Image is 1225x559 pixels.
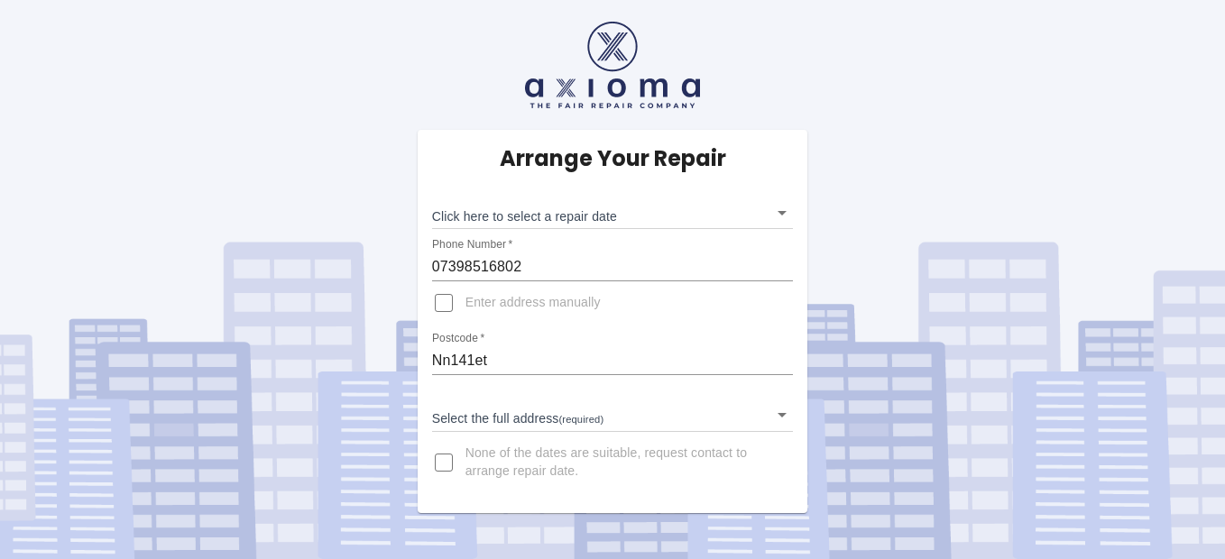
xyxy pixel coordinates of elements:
[432,331,484,346] label: Postcode
[465,444,779,481] span: None of the dates are suitable, request contact to arrange repair date.
[525,22,700,108] img: axioma
[500,144,726,173] h5: Arrange Your Repair
[465,294,601,312] span: Enter address manually
[432,237,512,252] label: Phone Number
